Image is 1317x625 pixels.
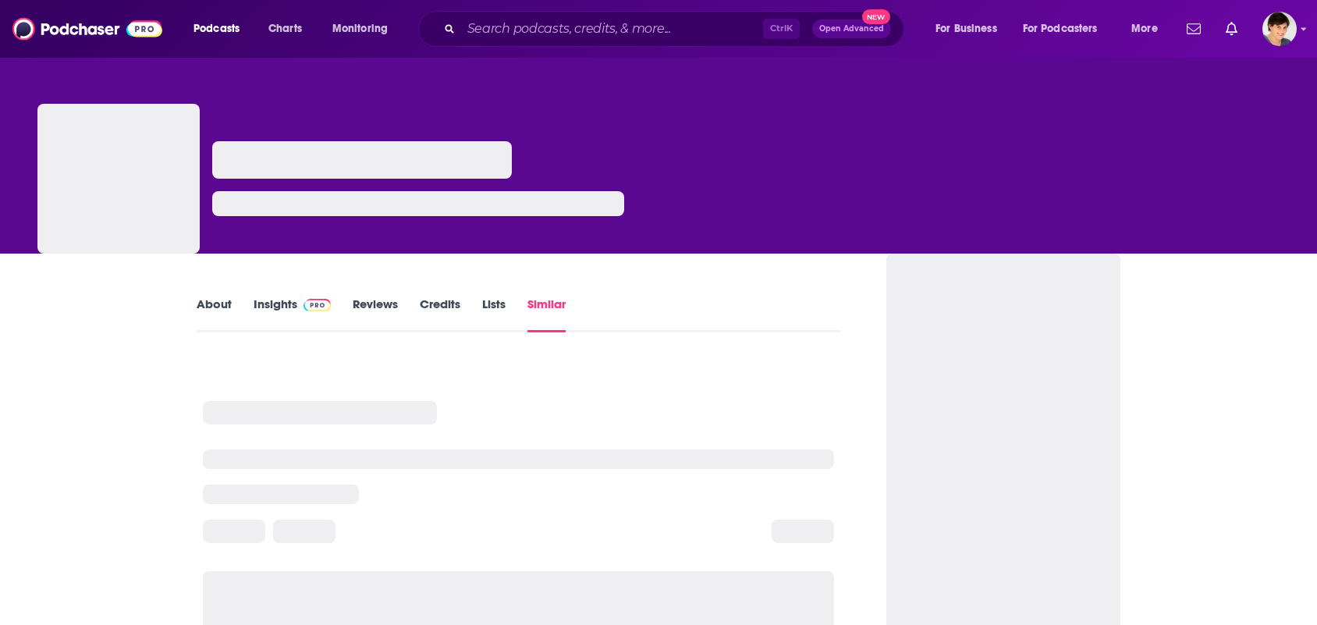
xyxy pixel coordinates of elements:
a: Show notifications dropdown [1219,16,1244,42]
img: Podchaser - Follow, Share and Rate Podcasts [12,14,162,44]
button: open menu [925,16,1017,41]
a: Credits [420,297,460,332]
button: open menu [183,16,260,41]
a: Show notifications dropdown [1180,16,1207,42]
span: New [862,9,890,24]
button: open menu [1120,16,1177,41]
button: open menu [321,16,408,41]
span: For Business [935,18,997,40]
a: About [197,297,232,332]
span: Charts [268,18,302,40]
div: Search podcasts, credits, & more... [433,11,919,47]
a: Similar [527,297,566,332]
span: More [1131,18,1158,40]
span: Podcasts [193,18,240,40]
a: Lists [482,297,506,332]
span: For Podcasters [1023,18,1098,40]
button: Show profile menu [1262,12,1297,46]
a: InsightsPodchaser Pro [254,297,331,332]
button: Open AdvancedNew [812,20,891,38]
button: open menu [1013,16,1120,41]
a: Charts [258,16,311,41]
a: Reviews [353,297,398,332]
span: Ctrl K [763,19,800,39]
span: Logged in as bethwouldknow [1262,12,1297,46]
span: Monitoring [332,18,388,40]
input: Search podcasts, credits, & more... [461,16,763,41]
img: Podchaser Pro [304,299,331,311]
img: User Profile [1262,12,1297,46]
span: Open Advanced [819,25,884,33]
